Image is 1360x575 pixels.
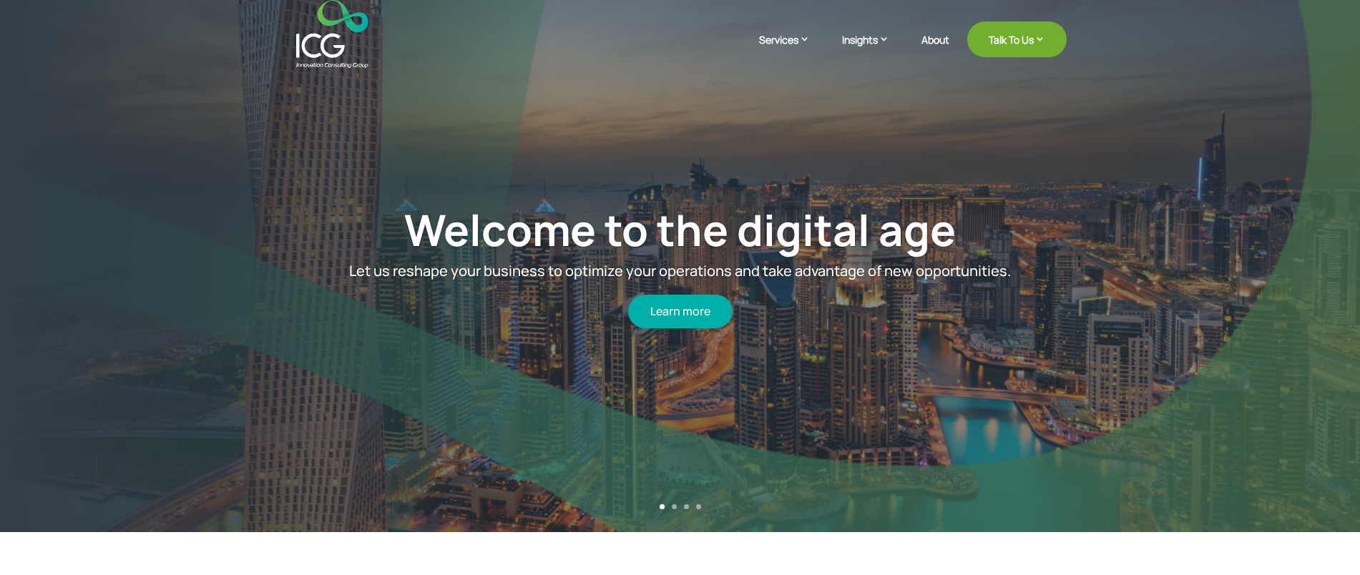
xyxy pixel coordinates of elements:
[759,32,824,68] a: Services
[696,504,701,509] a: 4
[349,262,1011,281] span: Let us reshape your business to optimize your operations and take advantage of new opportunities.
[967,21,1067,57] a: Talk To Us
[404,201,956,260] a: Welcome to the digital age
[921,34,949,68] a: About
[628,295,733,328] a: Learn more
[842,32,904,68] a: Insights
[684,504,689,509] a: 3
[660,504,665,509] a: 1
[672,504,677,509] a: 2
